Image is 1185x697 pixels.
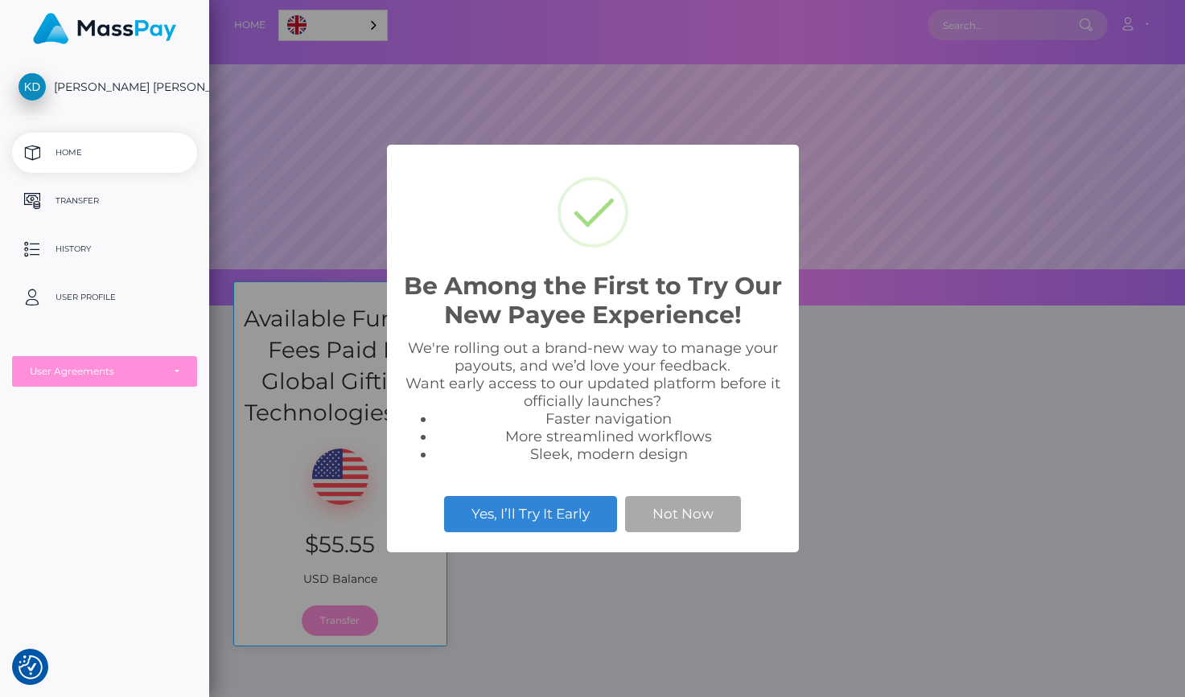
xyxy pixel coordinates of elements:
p: History [19,237,191,261]
p: User Profile [19,285,191,310]
img: Revisit consent button [19,655,43,679]
p: Home [19,141,191,165]
li: Faster navigation [435,410,783,428]
p: Transfer [19,189,191,213]
h2: Be Among the First to Try Our New Payee Experience! [403,272,783,330]
div: We're rolling out a brand-new way to manage your payouts, and we’d love your feedback. Want early... [403,339,783,463]
div: User Agreements [30,365,162,378]
img: MassPay [33,13,176,44]
button: User Agreements [12,356,197,387]
button: Consent Preferences [19,655,43,679]
span: [PERSON_NAME] [PERSON_NAME] [12,80,197,94]
li: Sleek, modern design [435,445,783,463]
li: More streamlined workflows [435,428,783,445]
button: Not Now [625,496,741,531]
button: Yes, I’ll Try It Early [444,496,617,531]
